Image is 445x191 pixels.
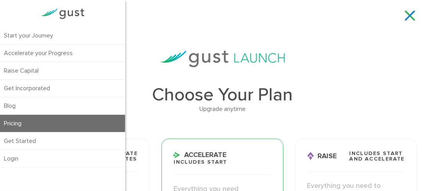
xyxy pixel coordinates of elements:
[28,104,417,114] div: Upgrade anytime
[160,51,285,67] img: gust-launch-logos.svg
[174,159,227,165] span: Includes START
[174,152,226,159] span: Accelerate
[174,152,180,158] img: Accelerate Icon
[307,152,337,160] span: Raise
[28,86,417,104] h1: Choose Your Plan
[307,152,314,160] img: Raise Icon
[41,9,84,19] img: Gust Logo
[349,151,405,162] span: Includes START and ACCELERATE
